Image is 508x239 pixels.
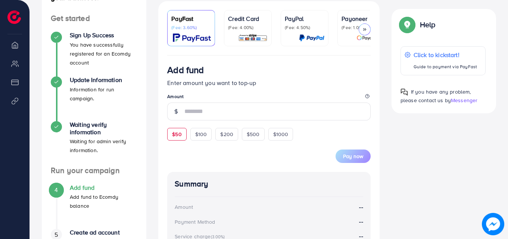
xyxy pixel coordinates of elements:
span: $50 [172,130,181,138]
strong: -- [359,217,363,226]
legend: Amount [167,93,371,103]
img: Popup guide [401,88,408,96]
button: Pay now [336,150,371,163]
p: (Fee: 3.60%) [171,25,211,31]
img: card [356,34,381,42]
p: Payoneer [342,14,381,23]
p: You have successfully registered for an Ecomdy account [70,40,137,67]
span: Messenger [451,97,477,104]
p: Click to kickstart! [414,50,477,59]
span: If you have any problem, please contact us by [401,88,471,104]
h4: Run your campaign [42,166,146,175]
span: 4 [54,186,58,194]
div: Amount [175,203,193,211]
li: Update Information [42,76,146,121]
p: Help [420,20,436,29]
p: Credit Card [228,14,268,23]
h4: Sign Up Success [70,32,137,39]
span: $100 [195,130,207,138]
img: card [238,34,268,42]
span: Pay now [343,152,363,160]
div: Payment Method [175,218,215,226]
strong: -- [359,203,363,211]
span: $1000 [273,130,289,138]
p: (Fee: 1.00%) [342,25,381,31]
h4: Update Information [70,76,137,84]
img: card [173,34,211,42]
img: card [299,34,324,42]
p: Guide to payment via PayFast [414,62,477,71]
p: Enter amount you want to top-up [167,78,371,87]
h3: Add fund [167,65,204,75]
li: Sign Up Success [42,32,146,76]
h4: Waiting verify information [70,121,137,135]
li: Waiting verify information [42,121,146,166]
li: Add fund [42,184,146,229]
span: 5 [54,230,58,239]
img: logo [7,10,21,24]
h4: Get started [42,14,146,23]
h4: Summary [175,179,363,189]
h4: Add fund [70,184,137,191]
img: Popup guide [401,18,414,31]
img: image [484,215,502,233]
p: PayFast [171,14,211,23]
span: $500 [247,130,260,138]
p: Add fund to Ecomdy balance [70,192,137,210]
p: Waiting for admin verify information. [70,137,137,155]
p: (Fee: 4.00%) [228,25,268,31]
p: PayPal [285,14,324,23]
p: (Fee: 4.50%) [285,25,324,31]
span: $200 [220,130,233,138]
p: Information for run campaign. [70,85,137,103]
h4: Create ad account [70,229,137,236]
